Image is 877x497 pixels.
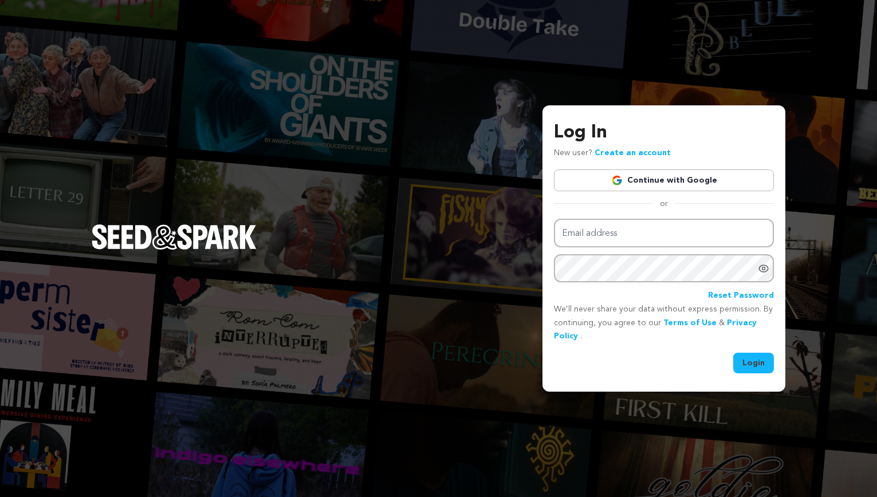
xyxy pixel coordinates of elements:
[663,319,717,327] a: Terms of Use
[595,149,671,157] a: Create an account
[611,175,623,186] img: Google logo
[554,303,774,344] p: We’ll never share your data without express permission. By continuing, you agree to our & .
[92,224,257,273] a: Seed&Spark Homepage
[554,219,774,248] input: Email address
[554,147,671,160] p: New user?
[554,119,774,147] h3: Log In
[92,224,257,250] img: Seed&Spark Logo
[758,263,769,274] a: Show password as plain text. Warning: this will display your password on the screen.
[733,353,774,373] button: Login
[554,169,774,191] a: Continue with Google
[653,198,675,210] span: or
[708,289,774,303] a: Reset Password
